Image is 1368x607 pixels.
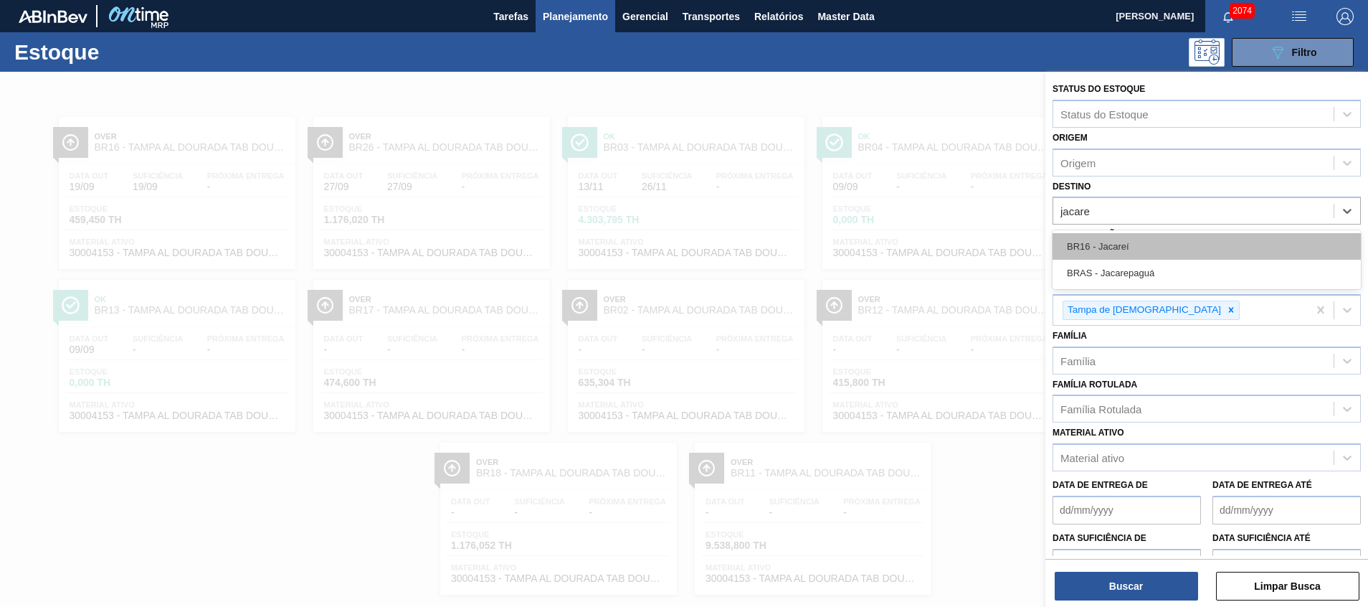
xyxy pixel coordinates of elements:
[1053,428,1124,438] label: Material ativo
[1232,38,1354,67] button: Filtro
[1053,230,1122,240] label: Coordenação
[1053,533,1146,543] label: Data suficiência de
[543,8,608,25] span: Planejamento
[14,44,229,60] h1: Estoque
[1060,108,1149,120] div: Status do Estoque
[19,10,87,23] img: TNhmsLtSVTkK8tSr43FrP2fwEKptu5GPRR3wAAAABJRU5ErkJggg==
[1053,480,1148,490] label: Data de Entrega de
[754,8,803,25] span: Relatórios
[1053,84,1145,94] label: Status do Estoque
[1230,3,1255,19] span: 2074
[1053,233,1361,260] div: BR16 - Jacareí
[1060,452,1124,464] div: Material ativo
[683,8,740,25] span: Transportes
[1189,38,1225,67] div: Pogramando: nenhum usuário selecionado
[1212,533,1311,543] label: Data suficiência até
[1053,380,1137,390] label: Família Rotulada
[1060,354,1096,367] div: Família
[1053,260,1361,286] div: BRAS - Jacarepaguá
[1060,403,1141,415] div: Família Rotulada
[493,8,528,25] span: Tarefas
[1053,549,1201,578] input: dd/mm/yyyy
[1292,47,1317,58] span: Filtro
[817,8,874,25] span: Master Data
[1212,480,1312,490] label: Data de Entrega até
[1060,156,1096,169] div: Origem
[1053,133,1088,143] label: Origem
[1063,301,1223,319] div: Tampa de [DEMOGRAPHIC_DATA]
[1053,496,1201,524] input: dd/mm/yyyy
[1212,496,1361,524] input: dd/mm/yyyy
[1053,182,1091,192] label: Destino
[1205,6,1251,27] button: Notificações
[1336,8,1354,25] img: Logout
[622,8,668,25] span: Gerencial
[1053,331,1087,341] label: Família
[1291,8,1308,25] img: userActions
[1212,549,1361,578] input: dd/mm/yyyy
